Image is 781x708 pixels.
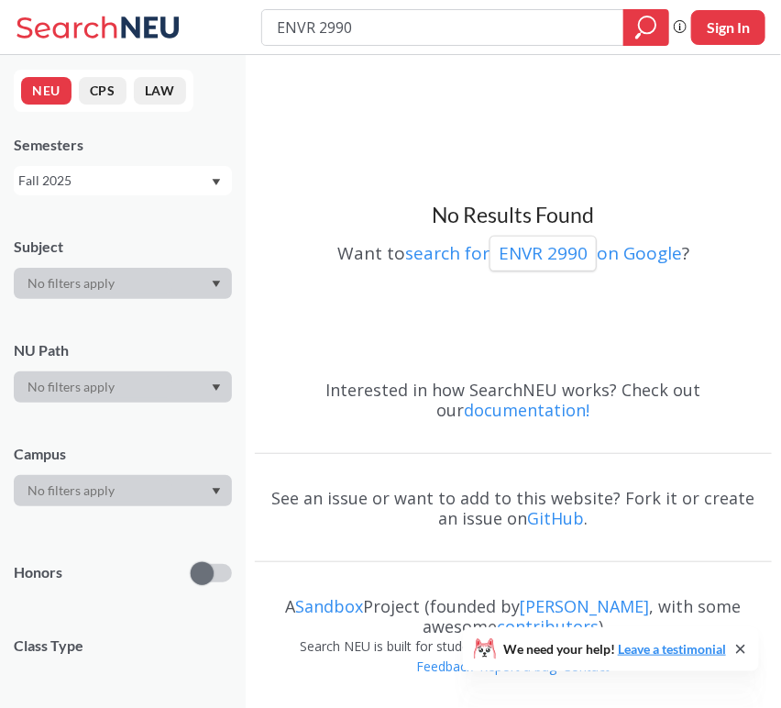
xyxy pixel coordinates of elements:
p: ENVR 2990 [499,241,588,266]
svg: magnifying glass [635,15,657,40]
svg: Dropdown arrow [212,281,221,288]
h3: No Results Found [255,202,772,229]
div: Fall 2025Dropdown arrow [14,166,232,195]
a: Sandbox [296,595,364,617]
p: Honors [14,562,62,583]
div: Subject [14,237,232,257]
div: Semesters [14,135,232,155]
button: Sign In [691,10,765,45]
div: Fall 2025 [18,171,210,191]
input: Class, professor, course number, "phrase" [276,12,610,43]
a: contributors [498,615,599,637]
button: NEU [21,77,71,105]
button: LAW [134,77,186,105]
div: Dropdown arrow [14,475,232,506]
svg: Dropdown arrow [212,179,221,186]
div: • • [255,657,772,704]
div: Interested in how SearchNEU works? Check out our [255,363,772,437]
a: Leave a testimonial [618,641,726,657]
div: magnifying glass [623,9,669,46]
a: Feedback [416,658,475,675]
div: Search NEU is built for students by students & is not affiliated with NEU. [255,636,772,657]
div: A Project (founded by , with some awesome ) [255,580,772,636]
div: Dropdown arrow [14,268,232,299]
a: GitHub [528,507,585,529]
a: [PERSON_NAME] [521,595,650,617]
a: Report a bug [479,658,558,675]
svg: Dropdown arrow [212,488,221,495]
span: Class Type [14,636,232,656]
a: documentation! [465,399,590,421]
div: Dropdown arrow [14,371,232,403]
div: Want to ? [255,229,772,271]
div: NU Path [14,340,232,360]
span: We need your help! [503,643,726,656]
a: search forENVR 2990on Google [405,241,682,265]
div: See an issue or want to add to this website? Fork it or create an issue on . [255,471,772,545]
button: CPS [79,77,126,105]
a: Contact [563,658,611,675]
svg: Dropdown arrow [212,384,221,392]
div: Campus [14,444,232,464]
